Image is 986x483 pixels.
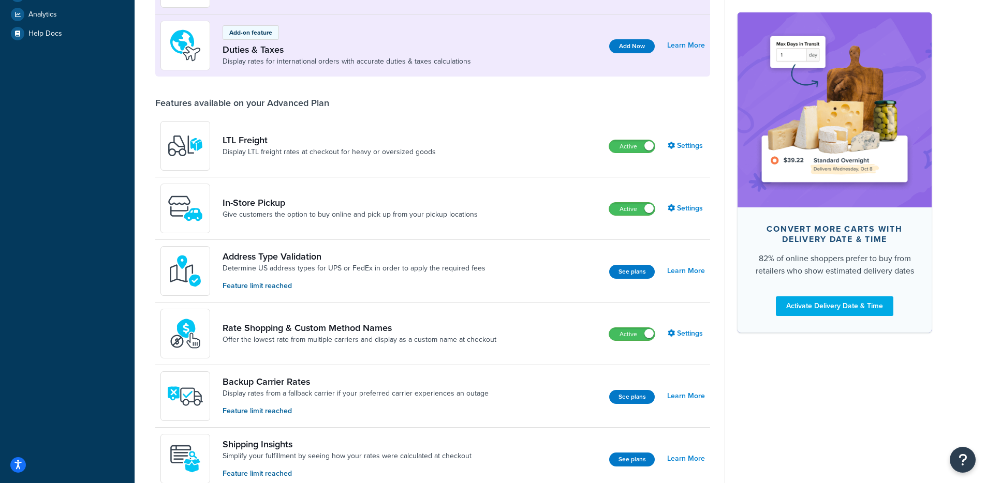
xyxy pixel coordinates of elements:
[167,128,203,164] img: y79ZsPf0fXUFUhFXDzUgf+ktZg5F2+ohG75+v3d2s1D9TjoU8PiyCIluIjV41seZevKCRuEjTPPOKHJsQcmKCXGdfprl3L4q7...
[223,280,485,292] p: Feature limit reached
[223,263,485,274] a: Determine US address types for UPS or FedEx in order to apply the required fees
[223,376,489,387] a: Backup Carrier Rates
[667,264,705,278] a: Learn More
[609,328,655,340] label: Active
[28,29,62,38] span: Help Docs
[667,451,705,466] a: Learn More
[223,468,472,479] p: Feature limit reached
[223,322,496,334] a: Rate Shopping & Custom Method Names
[668,201,705,216] a: Settings
[609,452,655,466] button: See plans
[223,405,489,417] p: Feature limit reached
[609,140,655,153] label: Active
[609,390,655,404] button: See plans
[667,389,705,403] a: Learn More
[223,388,489,399] a: Display rates from a fallback carrier if your preferred carrier experiences an outage
[223,134,436,146] a: LTL Freight
[167,315,203,352] img: icon-duo-feat-rate-shopping-ecdd8bed.png
[28,10,57,19] span: Analytics
[223,335,496,345] a: Offer the lowest rate from multiple carriers and display as a custom name at checkout
[753,28,916,191] img: feature-image-ddt-36eae7f7280da8017bfb280eaccd9c446f90b1fe08728e4019434db127062ab4.png
[167,253,203,289] img: kIG8fy0lQAAAABJRU5ErkJggg==
[668,139,705,153] a: Settings
[667,38,705,53] a: Learn More
[167,190,203,227] img: wfgcfpwTIucLEAAAAASUVORK5CYII=
[754,223,915,244] div: Convert more carts with delivery date & time
[668,326,705,341] a: Settings
[950,447,976,473] button: Open Resource Center
[8,5,127,24] a: Analytics
[776,296,893,315] a: Activate Delivery Date & Time
[754,252,915,277] div: 82% of online shoppers prefer to buy from retailers who show estimated delivery dates
[229,28,272,37] p: Add-on feature
[155,97,329,109] div: Features available on your Advanced Plan
[223,147,436,157] a: Display LTL freight rates at checkout for heavy or oversized goods
[223,451,472,461] a: Simplify your fulfillment by seeing how your rates were calculated at checkout
[223,197,478,208] a: In-Store Pickup
[609,203,655,215] label: Active
[609,39,655,53] button: Add Now
[167,441,203,477] img: Acw9rhKYsOEjAAAAAElFTkSuQmCC
[8,24,127,43] a: Help Docs
[223,44,471,55] a: Duties & Taxes
[167,27,203,64] img: icon-duo-feat-landed-cost-7136b061.png
[223,251,485,262] a: Address Type Validation
[223,56,471,67] a: Display rates for international orders with accurate duties & taxes calculations
[223,439,472,450] a: Shipping Insights
[609,265,655,279] button: See plans
[167,378,203,414] img: icon-duo-feat-backup-carrier-4420b188.png
[223,209,478,220] a: Give customers the option to buy online and pick up from your pickup locations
